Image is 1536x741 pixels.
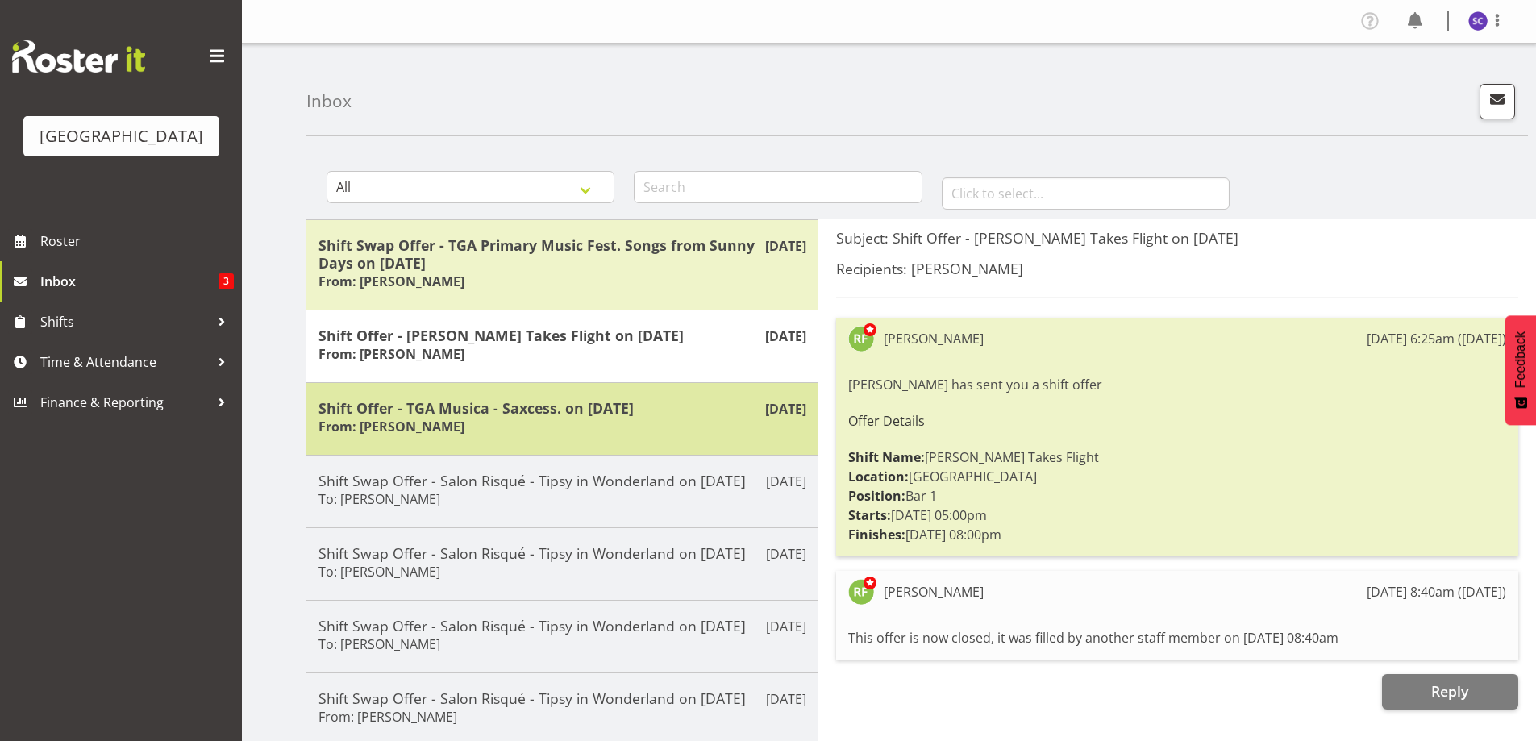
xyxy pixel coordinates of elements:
h5: Recipients: [PERSON_NAME] [836,260,1518,277]
img: Rosterit website logo [12,40,145,73]
p: [DATE] [765,399,806,418]
p: [DATE] [765,236,806,256]
h6: To: [PERSON_NAME] [318,491,440,507]
h5: Shift Offer - TGA Musica - Saxcess. on [DATE] [318,399,806,417]
strong: Finishes: [848,526,905,543]
h6: To: [PERSON_NAME] [318,564,440,580]
span: Finance & Reporting [40,390,210,414]
p: [DATE] [765,327,806,346]
strong: Position: [848,487,905,505]
span: Inbox [40,269,219,293]
h5: Shift Swap Offer - Salon Risqué - Tipsy in Wonderland on [DATE] [318,617,806,635]
button: Feedback - Show survey [1505,315,1536,425]
p: [DATE] [766,689,806,709]
h6: From: [PERSON_NAME] [318,709,457,725]
span: Shifts [40,310,210,334]
button: Reply [1382,674,1518,710]
h6: Offer Details [848,414,1506,428]
span: Roster [40,229,234,253]
div: [GEOGRAPHIC_DATA] [40,124,203,148]
div: [PERSON_NAME] [884,329,984,348]
p: [DATE] [766,472,806,491]
div: [PERSON_NAME] [884,582,984,602]
img: richard-freeman9074.jpg [848,326,874,352]
img: richard-freeman9074.jpg [848,579,874,605]
span: 3 [219,273,234,289]
span: Feedback [1513,331,1528,388]
input: Click to select... [942,177,1230,210]
span: Reply [1431,681,1468,701]
input: Search [634,171,922,203]
h4: Inbox [306,92,352,110]
p: [DATE] [766,617,806,636]
div: [DATE] 8:40am ([DATE]) [1367,582,1506,602]
h5: Shift Swap Offer - Salon Risqué - Tipsy in Wonderland on [DATE] [318,689,806,707]
h6: From: [PERSON_NAME] [318,418,464,435]
h5: Shift Swap Offer - TGA Primary Music Fest. Songs from Sunny Days on [DATE] [318,236,806,272]
h6: To: [PERSON_NAME] [318,636,440,652]
img: skye-colonna9939.jpg [1468,11,1488,31]
p: [DATE] [766,544,806,564]
h5: Shift Swap Offer - Salon Risqué - Tipsy in Wonderland on [DATE] [318,544,806,562]
strong: Starts: [848,506,891,524]
h5: Subject: Shift Offer - [PERSON_NAME] Takes Flight on [DATE] [836,229,1518,247]
strong: Shift Name: [848,448,925,466]
h6: From: [PERSON_NAME] [318,346,464,362]
span: Time & Attendance [40,350,210,374]
h5: Shift Offer - [PERSON_NAME] Takes Flight on [DATE] [318,327,806,344]
strong: Location: [848,468,909,485]
h6: From: [PERSON_NAME] [318,273,464,289]
h5: Shift Swap Offer - Salon Risqué - Tipsy in Wonderland on [DATE] [318,472,806,489]
div: This offer is now closed, it was filled by another staff member on [DATE] 08:40am [848,624,1506,651]
div: [DATE] 6:25am ([DATE]) [1367,329,1506,348]
div: [PERSON_NAME] has sent you a shift offer [PERSON_NAME] Takes Flight [GEOGRAPHIC_DATA] Bar 1 [DATE... [848,371,1506,548]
